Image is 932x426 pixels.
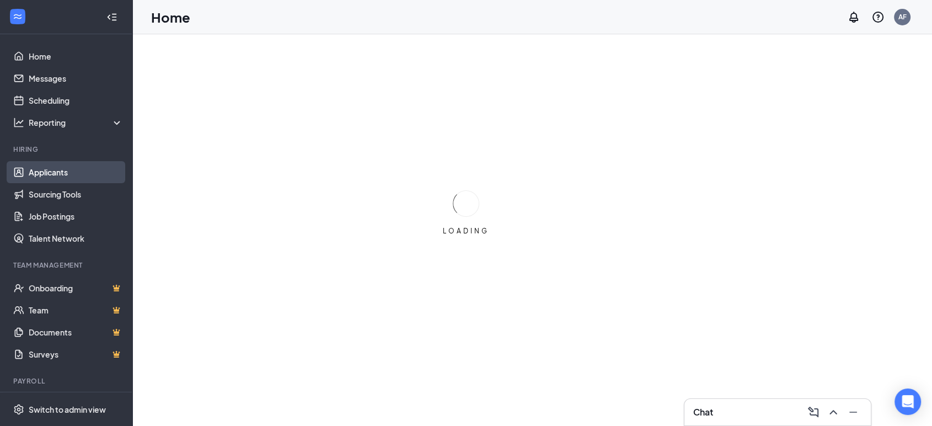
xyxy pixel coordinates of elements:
svg: Notifications [847,10,860,24]
div: Open Intercom Messenger [894,388,921,415]
a: Messages [29,67,123,89]
a: Job Postings [29,205,123,227]
a: OnboardingCrown [29,277,123,299]
div: Team Management [13,260,121,270]
div: LOADING [438,226,494,236]
svg: WorkstreamLogo [12,11,23,22]
h3: Chat [693,406,713,418]
a: Scheduling [29,89,123,111]
div: Payroll [13,376,121,386]
a: SurveysCrown [29,343,123,365]
svg: Collapse [106,12,117,23]
button: ComposeMessage [805,403,822,421]
a: Talent Network [29,227,123,249]
svg: Minimize [847,406,860,419]
div: Reporting [29,117,124,128]
svg: ComposeMessage [807,406,820,419]
h1: Home [151,8,190,26]
a: DocumentsCrown [29,321,123,343]
svg: Analysis [13,117,24,128]
div: Switch to admin view [29,404,106,415]
a: Home [29,45,123,67]
svg: Settings [13,404,24,415]
button: Minimize [844,403,862,421]
svg: QuestionInfo [871,10,885,24]
svg: ChevronUp [827,406,840,419]
a: TeamCrown [29,299,123,321]
div: Hiring [13,145,121,154]
a: Applicants [29,161,123,183]
div: AF [898,12,907,22]
button: ChevronUp [824,403,842,421]
a: Sourcing Tools [29,183,123,205]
